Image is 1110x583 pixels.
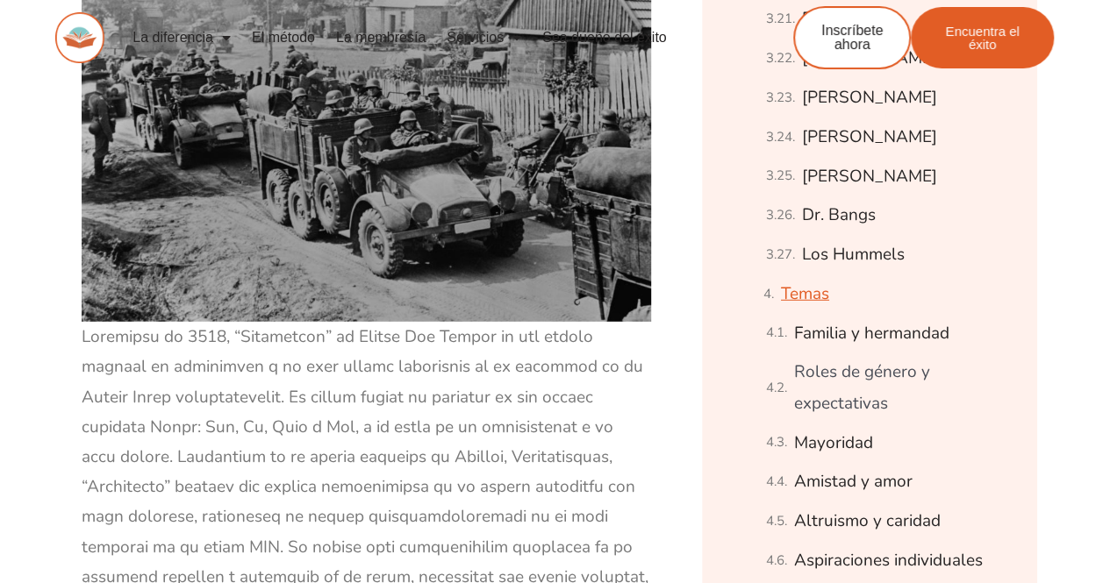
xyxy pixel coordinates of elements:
a: Inscríbete ahora [793,6,911,69]
font: El método [252,30,315,45]
font: Servicios [447,30,504,45]
nav: Menú [122,18,736,58]
a: Los Hummels [802,239,905,270]
a: Mayoridad [794,428,873,459]
font: Altruismo y caridad [794,509,941,532]
a: Temas [781,279,829,309]
a: Sea dueño del éxito [532,18,677,58]
font: Roles de género y expectativas [794,360,930,414]
a: [PERSON_NAME] [802,82,937,113]
iframe: Widget de chat [1022,499,1110,583]
font: [PERSON_NAME] [802,125,937,148]
font: Aspiraciones individuales [794,549,983,572]
font: La diferencia [132,30,213,45]
font: [PERSON_NAME] [802,86,937,109]
a: Amistad y amor [794,466,913,497]
font: Temas [781,282,829,305]
font: Amistad y amor [794,470,913,493]
a: Aspiraciones individuales [794,545,983,576]
font: La membresía [336,30,426,45]
a: La diferencia [122,18,241,58]
a: [PERSON_NAME] [802,122,937,153]
font: [PERSON_NAME] [802,165,937,188]
a: Roles de género y expectativas [794,357,1015,419]
a: El método [241,18,326,58]
a: Servicios [436,18,532,58]
font: Mayoridad [794,431,873,454]
font: Inscríbete ahora [821,23,883,52]
font: Encuentra el éxito [946,24,1020,52]
a: Familia y hermandad [794,318,949,349]
font: Sea dueño del éxito [542,30,666,45]
a: Encuentra el éxito [911,7,1054,68]
a: Dr. Bangs [802,200,876,231]
font: Familia y hermandad [794,322,949,345]
a: [PERSON_NAME] [802,161,937,192]
font: Dr. Bangs [802,203,876,226]
font: Los Hummels [802,243,905,266]
a: Altruismo y caridad [794,506,941,537]
a: La membresía [326,18,436,58]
